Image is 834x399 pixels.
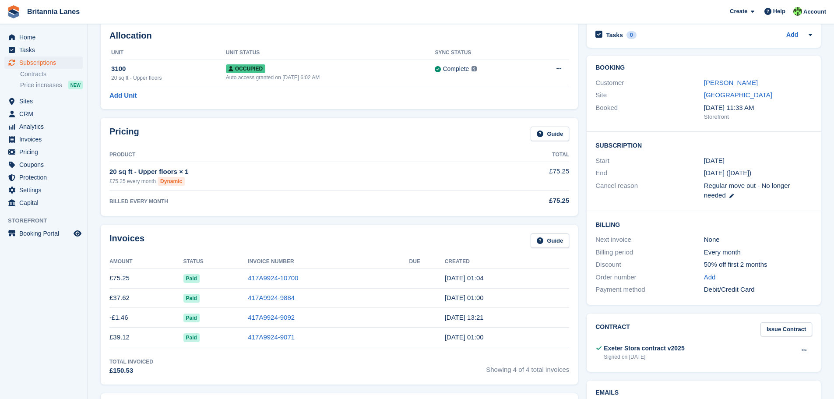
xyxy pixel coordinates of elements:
td: £75.25 [476,162,569,190]
div: None [704,235,812,245]
div: 20 sq ft - Upper floors × 1 [109,167,476,177]
a: menu [4,120,83,133]
time: 2025-06-14 00:00:00 UTC [704,156,725,166]
div: Storefront [704,113,812,121]
img: Robert Parr [793,7,802,16]
span: Paid [183,274,200,283]
time: 2025-07-14 00:00:19 UTC [445,294,484,301]
img: icon-info-grey-7440780725fd019a000dd9b08b2336e03edf1995a4989e88bcd33f0948082b44.svg [472,66,477,71]
h2: Invoices [109,233,144,248]
th: Amount [109,255,183,269]
span: Invoices [19,133,72,145]
td: £37.62 [109,288,183,308]
img: stora-icon-8386f47178a22dfd0bd8f6a31ec36ba5ce8667c1dd55bd0f319d3a0aa187defe.svg [7,5,20,18]
a: Add [704,272,716,282]
div: Dynamic [158,177,185,186]
div: 3100 [111,64,226,74]
div: Booked [595,103,704,121]
span: Subscriptions [19,56,72,69]
div: Payment method [595,285,704,295]
div: 0 [626,31,637,39]
h2: Allocation [109,31,569,41]
span: Tasks [19,44,72,56]
div: 50% off first 2 months [704,260,812,270]
div: Customer [595,78,704,88]
span: [DATE] ([DATE]) [704,169,752,177]
div: Every month [704,247,812,258]
th: Sync Status [435,46,528,60]
div: Billing period [595,247,704,258]
span: Capital [19,197,72,209]
div: End [595,168,704,178]
div: BILLED EVERY MONTH [109,198,476,205]
div: Cancel reason [595,181,704,201]
div: Total Invoiced [109,358,153,366]
a: Issue Contract [760,322,812,337]
a: 417A9924-10700 [248,274,298,282]
a: [PERSON_NAME] [704,79,758,86]
a: menu [4,56,83,69]
div: Site [595,90,704,100]
a: Preview store [72,228,83,239]
span: Pricing [19,146,72,158]
div: Next invoice [595,235,704,245]
div: Order number [595,272,704,282]
span: Booking Portal [19,227,72,240]
h2: Billing [595,220,812,229]
time: 2025-08-14 00:04:08 UTC [445,274,484,282]
h2: Pricing [109,127,139,141]
th: Status [183,255,248,269]
span: Storefront [8,216,87,225]
span: Price increases [20,81,62,89]
a: menu [4,133,83,145]
a: Add Unit [109,91,137,101]
span: Home [19,31,72,43]
th: Invoice Number [248,255,409,269]
th: Product [109,148,476,162]
span: Settings [19,184,72,196]
div: Complete [443,64,469,74]
div: £75.25 [476,196,569,206]
a: 417A9924-9071 [248,333,295,341]
span: Analytics [19,120,72,133]
a: menu [4,108,83,120]
span: Showing 4 of 4 total invoices [486,358,569,376]
span: Coupons [19,159,72,171]
a: menu [4,171,83,184]
span: Paid [183,333,200,342]
a: menu [4,44,83,56]
a: Add [786,30,798,40]
td: £39.12 [109,328,183,347]
a: menu [4,95,83,107]
th: Unit Status [226,46,435,60]
div: Start [595,156,704,166]
time: 2025-06-14 00:00:41 UTC [445,333,484,341]
div: [DATE] 11:33 AM [704,103,812,113]
div: £75.25 every month [109,177,476,186]
td: -£1.46 [109,308,183,328]
a: menu [4,146,83,158]
span: Paid [183,294,200,303]
span: Sites [19,95,72,107]
div: Discount [595,260,704,270]
div: Exeter Stora contract v2025 [604,344,684,353]
div: Signed on [DATE] [604,353,684,361]
h2: Booking [595,64,812,71]
a: menu [4,197,83,209]
a: menu [4,227,83,240]
time: 2025-06-14 12:21:11 UTC [445,314,484,321]
div: 20 sq ft - Upper floors [111,74,226,82]
a: menu [4,159,83,171]
a: Guide [531,127,569,141]
th: Created [445,255,570,269]
span: Regular move out - No longer needed [704,182,790,199]
div: Debit/Credit Card [704,285,812,295]
th: Unit [109,46,226,60]
span: Protection [19,171,72,184]
h2: Tasks [606,31,623,39]
th: Total [476,148,569,162]
a: Guide [531,233,569,248]
h2: Contract [595,322,630,337]
span: Account [803,7,826,16]
span: Create [730,7,747,16]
